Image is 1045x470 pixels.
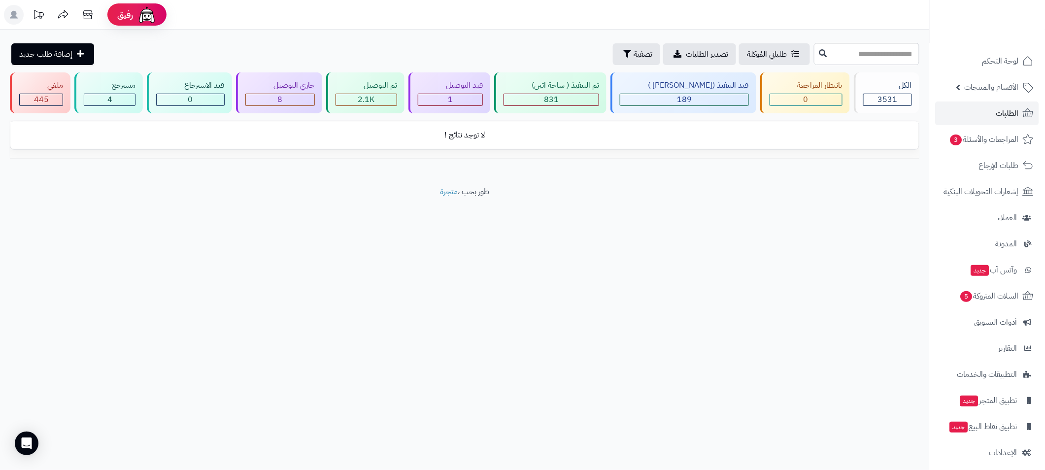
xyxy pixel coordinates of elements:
[975,315,1017,329] span: أدوات التسويق
[970,263,1017,277] span: وآتس آب
[634,48,652,60] span: تصفية
[949,133,1019,146] span: المراجعات والأسئلة
[10,122,919,149] td: لا توجد نتائج !
[978,14,1036,34] img: logo-2.png
[107,94,112,105] span: 4
[960,289,1019,303] span: السلات المتروكة
[145,72,234,113] a: قيد الاسترجاع 0
[936,258,1039,282] a: وآتس آبجديد
[117,9,133,21] span: رفيق
[971,265,989,276] span: جديد
[234,72,324,113] a: جاري التوصيل 8
[989,446,1017,460] span: الإعدادات
[677,94,692,105] span: 189
[15,432,38,455] div: Open Intercom Messenger
[999,341,1017,355] span: التقارير
[959,394,1017,407] span: تطبيق المتجر
[936,180,1039,203] a: إشعارات التحويلات البنكية
[246,94,314,105] div: 8
[418,80,483,91] div: قيد التوصيل
[877,94,897,105] span: 3531
[936,363,1039,386] a: التطبيقات والخدمات
[418,94,482,105] div: 1
[960,396,978,406] span: جديد
[504,94,599,105] div: 831
[34,94,49,105] span: 445
[979,159,1019,172] span: طلبات الإرجاع
[960,291,973,302] span: 5
[613,43,660,65] button: تصفية
[686,48,728,60] span: تصدير الطلبات
[949,420,1017,434] span: تطبيق نقاط البيع
[544,94,559,105] span: 831
[336,80,397,91] div: تم التوصيل
[863,80,912,91] div: الكل
[982,54,1019,68] span: لوحة التحكم
[852,72,921,113] a: الكل3531
[11,43,94,65] a: إضافة طلب جديد
[936,284,1039,308] a: السلات المتروكة5
[156,80,224,91] div: قيد الاسترجاع
[996,106,1019,120] span: الطلبات
[944,185,1019,199] span: إشعارات التحويلات البنكية
[950,134,963,146] span: 3
[448,94,453,105] span: 1
[620,80,748,91] div: قيد التنفيذ ([PERSON_NAME] )
[324,72,406,113] a: تم التوصيل 2.1K
[84,80,135,91] div: مسترجع
[936,206,1039,230] a: العملاء
[936,415,1039,438] a: تطبيق نقاط البيعجديد
[950,422,968,433] span: جديد
[84,94,135,105] div: 4
[936,336,1039,360] a: التقارير
[440,186,458,198] a: متجرة
[747,48,787,60] span: طلباتي المُوكلة
[358,94,374,105] span: 2.1K
[608,72,758,113] a: قيد التنفيذ ([PERSON_NAME] ) 189
[758,72,852,113] a: بانتظار المراجعة 0
[804,94,809,105] span: 0
[188,94,193,105] span: 0
[739,43,810,65] a: طلباتي المُوكلة
[26,5,51,27] a: تحديثات المنصة
[936,389,1039,412] a: تطبيق المتجرجديد
[277,94,282,105] span: 8
[72,72,145,113] a: مسترجع 4
[936,232,1039,256] a: المدونة
[492,72,608,113] a: تم التنفيذ ( ساحة اتين) 831
[663,43,736,65] a: تصدير الطلبات
[19,80,63,91] div: ملغي
[770,94,842,105] div: 0
[157,94,224,105] div: 0
[8,72,72,113] a: ملغي 445
[620,94,748,105] div: 189
[20,94,63,105] div: 445
[770,80,843,91] div: بانتظار المراجعة
[957,368,1017,381] span: التطبيقات والخدمات
[245,80,315,91] div: جاري التوصيل
[965,80,1019,94] span: الأقسام والمنتجات
[336,94,397,105] div: 2053
[19,48,72,60] span: إضافة طلب جديد
[998,211,1017,225] span: العملاء
[504,80,599,91] div: تم التنفيذ ( ساحة اتين)
[936,101,1039,125] a: الطلبات
[996,237,1017,251] span: المدونة
[936,441,1039,465] a: الإعدادات
[936,154,1039,177] a: طلبات الإرجاع
[137,5,157,25] img: ai-face.png
[936,310,1039,334] a: أدوات التسويق
[936,49,1039,73] a: لوحة التحكم
[406,72,492,113] a: قيد التوصيل 1
[936,128,1039,151] a: المراجعات والأسئلة3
